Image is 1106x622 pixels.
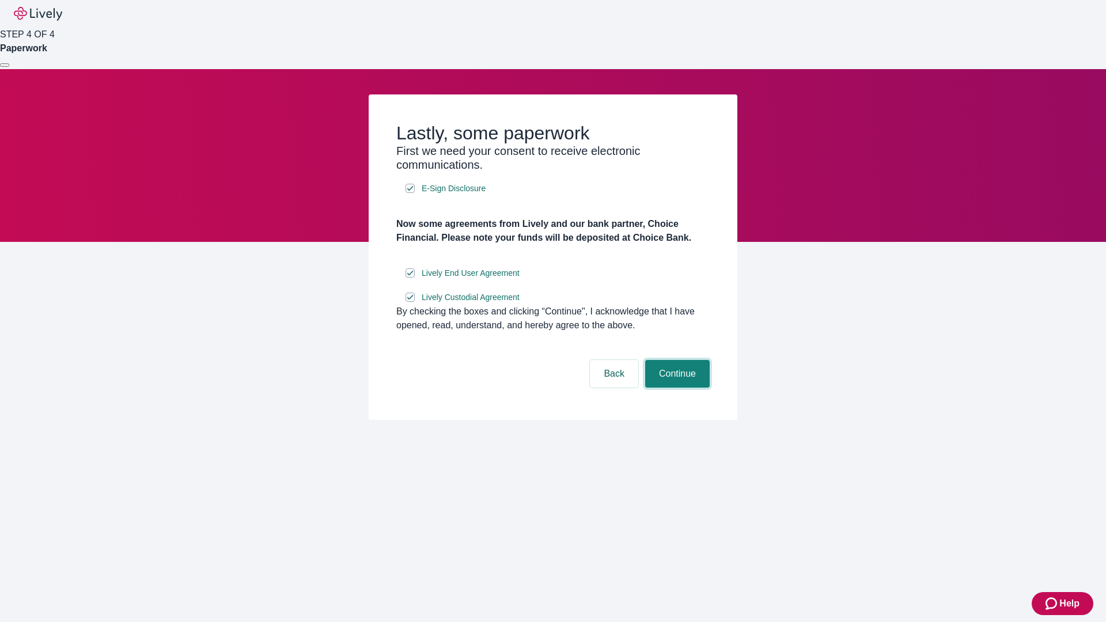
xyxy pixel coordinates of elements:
button: Zendesk support iconHelp [1032,592,1093,615]
span: Help [1059,597,1080,610]
div: By checking the boxes and clicking “Continue", I acknowledge that I have opened, read, understand... [396,305,710,332]
span: E-Sign Disclosure [422,183,486,195]
svg: Zendesk support icon [1046,597,1059,610]
button: Back [590,360,638,388]
span: Lively Custodial Agreement [422,291,520,304]
img: Lively [14,7,62,21]
h2: Lastly, some paperwork [396,122,710,144]
h3: First we need your consent to receive electronic communications. [396,144,710,172]
a: e-sign disclosure document [419,290,522,305]
a: e-sign disclosure document [419,266,522,280]
span: Lively End User Agreement [422,267,520,279]
a: e-sign disclosure document [419,181,488,196]
button: Continue [645,360,710,388]
h4: Now some agreements from Lively and our bank partner, Choice Financial. Please note your funds wi... [396,217,710,245]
